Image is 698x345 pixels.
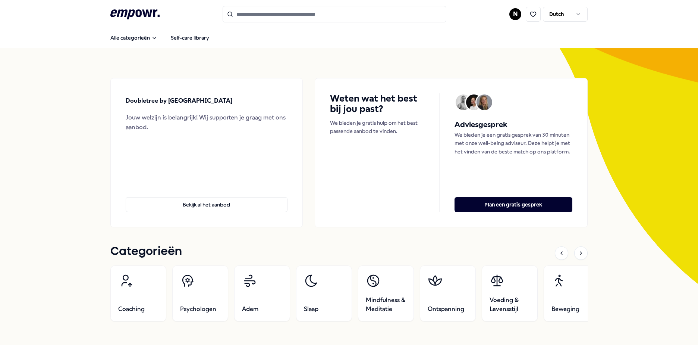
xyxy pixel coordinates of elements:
[482,265,538,321] a: Voeding & Levensstijl
[180,305,216,314] span: Psychologen
[172,265,228,321] a: Psychologen
[477,94,492,110] img: Avatar
[455,119,572,131] h5: Adviesgesprek
[490,296,530,314] span: Voeding & Levensstijl
[165,30,215,45] a: Self-care library
[455,131,572,156] p: We bieden je een gratis gesprek van 30 minuten met onze well-being adviseur. Deze helpt je met he...
[118,305,145,314] span: Coaching
[509,8,521,20] button: N
[104,30,163,45] button: Alle categorieën
[126,96,233,106] p: Doubletree by [GEOGRAPHIC_DATA]
[330,119,424,136] p: We bieden je gratis hulp om het best passende aanbod te vinden.
[234,265,290,321] a: Adem
[466,94,482,110] img: Avatar
[126,197,287,212] button: Bekijk al het aanbod
[223,6,446,22] input: Search for products, categories or subcategories
[455,197,572,212] button: Plan een gratis gesprek
[304,305,318,314] span: Slaap
[428,305,464,314] span: Ontspanning
[126,113,287,132] div: Jouw welzijn is belangrijk! Wij supporten je graag met ons aanbod.
[366,296,406,314] span: Mindfulness & Meditatie
[551,305,579,314] span: Beweging
[110,265,166,321] a: Coaching
[456,94,471,110] img: Avatar
[110,242,182,261] h1: Categorieën
[330,93,424,114] h4: Weten wat het best bij jou past?
[104,30,215,45] nav: Main
[126,185,287,212] a: Bekijk al het aanbod
[544,265,600,321] a: Beweging
[358,265,414,321] a: Mindfulness & Meditatie
[242,305,258,314] span: Adem
[420,265,476,321] a: Ontspanning
[296,265,352,321] a: Slaap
